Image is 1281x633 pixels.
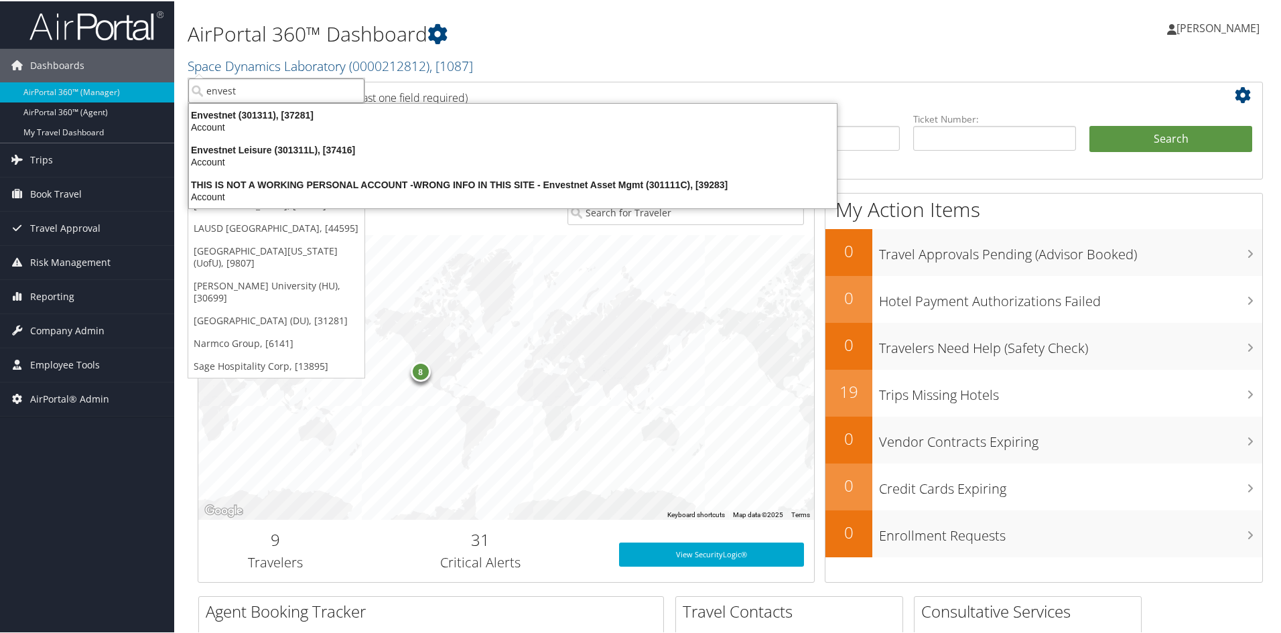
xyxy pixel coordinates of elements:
[188,331,364,354] a: Narmco Group, [6141]
[825,379,872,402] h2: 19
[913,111,1076,125] label: Ticket Number:
[825,285,872,308] h2: 0
[181,155,845,167] div: Account
[825,238,872,261] h2: 0
[879,518,1262,544] h3: Enrollment Requests
[188,273,364,308] a: [PERSON_NAME] University (HU), [30699]
[879,237,1262,263] h3: Travel Approvals Pending (Advisor Booked)
[181,143,845,155] div: Envestnet Leisure (301311L), [37416]
[1089,125,1252,151] button: Search
[30,142,53,175] span: Trips
[825,415,1262,462] a: 0Vendor Contracts Expiring
[879,331,1262,356] h3: Travelers Need Help (Safety Check)
[825,509,1262,556] a: 0Enrollment Requests
[825,194,1262,222] h1: My Action Items
[349,56,429,74] span: ( 0000212812 )
[208,83,1164,106] h2: Airtinerary Lookup
[879,284,1262,309] h3: Hotel Payment Authorizations Failed
[362,527,599,550] h2: 31
[181,120,845,132] div: Account
[29,9,163,40] img: airportal-logo.png
[825,275,1262,322] a: 0Hotel Payment Authorizations Failed
[879,378,1262,403] h3: Trips Missing Hotels
[791,510,810,517] a: Terms (opens in new tab)
[825,473,872,496] h2: 0
[202,501,246,518] a: Open this area in Google Maps (opens a new window)
[30,313,105,346] span: Company Admin
[362,552,599,571] h3: Critical Alerts
[825,462,1262,509] a: 0Credit Cards Expiring
[30,176,82,210] span: Book Travel
[188,354,364,376] a: Sage Hospitality Corp, [13895]
[30,347,100,380] span: Employee Tools
[188,308,364,331] a: [GEOGRAPHIC_DATA] (DU), [31281]
[208,527,342,550] h2: 9
[825,520,872,543] h2: 0
[879,472,1262,497] h3: Credit Cards Expiring
[340,89,468,104] span: (at least one field required)
[825,426,872,449] h2: 0
[825,322,1262,368] a: 0Travelers Need Help (Safety Check)
[181,190,845,202] div: Account
[1167,7,1273,47] a: [PERSON_NAME]
[30,210,100,244] span: Travel Approval
[733,510,783,517] span: Map data ©2025
[30,279,74,312] span: Reporting
[1176,19,1260,34] span: [PERSON_NAME]
[188,216,364,238] a: LAUSD [GEOGRAPHIC_DATA], [44595]
[667,509,725,518] button: Keyboard shortcuts
[825,368,1262,415] a: 19Trips Missing Hotels
[567,199,804,224] input: Search for Traveler
[921,599,1141,622] h2: Consultative Services
[188,238,364,273] a: [GEOGRAPHIC_DATA][US_STATE] (UofU), [9807]
[429,56,473,74] span: , [ 1087 ]
[30,48,84,81] span: Dashboards
[879,425,1262,450] h3: Vendor Contracts Expiring
[30,381,109,415] span: AirPortal® Admin
[202,501,246,518] img: Google
[619,541,804,565] a: View SecurityLogic®
[208,552,342,571] h3: Travelers
[410,360,430,380] div: 8
[188,56,473,74] a: Space Dynamics Laboratory
[825,228,1262,275] a: 0Travel Approvals Pending (Advisor Booked)
[206,599,663,622] h2: Agent Booking Tracker
[30,244,111,278] span: Risk Management
[683,599,902,622] h2: Travel Contacts
[181,178,845,190] div: THIS IS NOT A WORKING PERSONAL ACCOUNT -WRONG INFO IN THIS SITE - Envestnet Asset Mgmt (301111C),...
[825,332,872,355] h2: 0
[181,108,845,120] div: Envestnet (301311), [37281]
[188,19,911,47] h1: AirPortal 360™ Dashboard
[188,77,364,102] input: Search Accounts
